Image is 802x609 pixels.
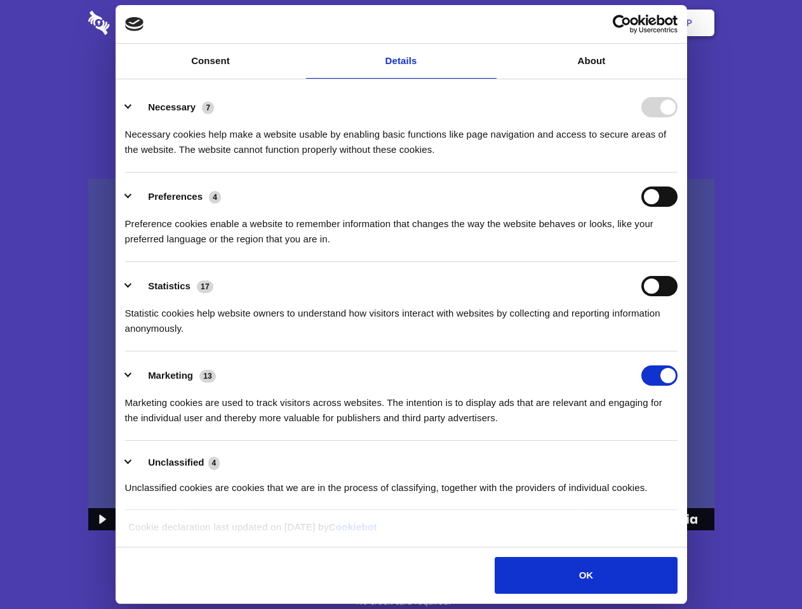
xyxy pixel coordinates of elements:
h4: Auto-redaction of sensitive data, encrypted data sharing and self-destructing private chats. Shar... [88,115,714,157]
span: 4 [208,457,220,469]
button: OK [495,557,677,594]
iframe: Drift Widget Chat Controller [739,546,787,594]
a: Consent [116,44,306,79]
label: Marketing [148,370,193,381]
button: Play Video [88,508,114,530]
label: Necessary [148,101,196,112]
img: logo-wordmark-white-trans-d4663122ce5f474addd5e946df7df03e33cb6a1c49d2221995e7729f52c070b2.svg [88,11,197,35]
button: Marketing (13) [125,365,224,386]
img: logo [125,17,144,31]
span: 13 [199,370,216,383]
label: Statistics [148,280,190,291]
button: Unclassified (4) [125,455,228,471]
button: Statistics (17) [125,276,222,296]
div: Unclassified cookies are cookies that we are in the process of classifying, together with the pro... [125,471,678,495]
a: Contact [515,3,573,43]
span: 4 [209,191,221,204]
div: Necessary cookies help make a website usable by enabling basic functions like page navigation and... [125,117,678,157]
a: Usercentrics Cookiebot - opens in a new window [566,15,678,34]
a: Cookiebot [329,521,377,532]
button: Necessary (7) [125,97,222,117]
a: Details [306,44,497,79]
span: 17 [197,280,213,293]
a: Login [576,3,631,43]
a: About [497,44,687,79]
div: Preference cookies enable a website to remember information that changes the way the website beha... [125,207,678,247]
h1: Eliminate Slack Data Loss. [88,57,714,103]
div: Statistic cookies help website owners to understand how visitors interact with websites by collec... [125,296,678,336]
img: Sharesecret [88,179,714,531]
button: Preferences (4) [125,187,229,207]
div: Marketing cookies are used to track visitors across websites. The intention is to display ads tha... [125,386,678,426]
span: 7 [202,101,214,114]
a: Pricing [373,3,428,43]
label: Preferences [148,191,203,202]
div: Cookie declaration last updated on [DATE] by [119,520,683,544]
